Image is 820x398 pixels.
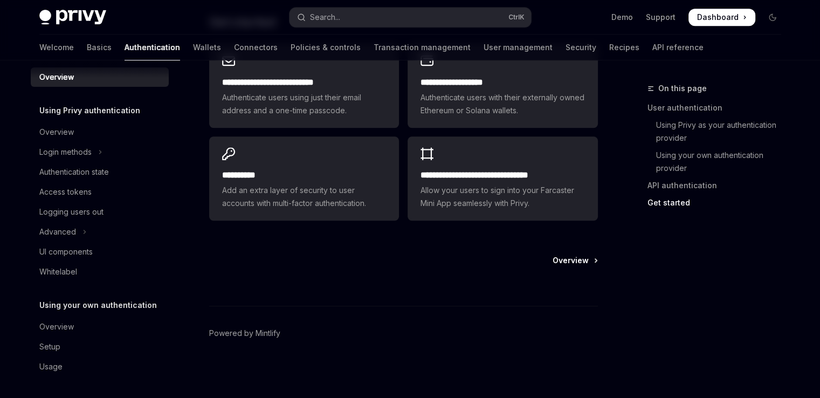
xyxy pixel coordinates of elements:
a: Dashboard [688,9,755,26]
div: Access tokens [39,186,92,198]
a: Wallets [193,35,221,60]
a: **** **** **** ****Authenticate users with their externally owned Ethereum or Solana wallets. [408,44,597,128]
h5: Using Privy authentication [39,104,140,117]
img: dark logo [39,10,106,25]
a: Connectors [234,35,278,60]
div: Whitelabel [39,265,77,278]
button: Toggle dark mode [764,9,781,26]
div: Advanced [39,225,76,238]
button: Open search [290,8,531,27]
a: Overview [553,255,597,266]
h5: Using your own authentication [39,299,157,312]
a: Recipes [609,35,639,60]
div: Login methods [39,146,92,159]
a: API authentication [647,177,790,194]
a: Get started [647,194,790,211]
span: Ctrl K [508,13,525,22]
span: Overview [553,255,589,266]
div: UI components [39,245,93,258]
a: Transaction management [374,35,471,60]
button: Toggle Login methods section [31,142,169,162]
a: Setup [31,337,169,356]
span: Authenticate users with their externally owned Ethereum or Solana wallets. [421,91,584,117]
a: Welcome [39,35,74,60]
a: Basics [87,35,112,60]
span: Allow your users to sign into your Farcaster Mini App seamlessly with Privy. [421,184,584,210]
div: Authentication state [39,166,109,179]
a: Authentication state [31,162,169,182]
span: Authenticate users using just their email address and a one-time passcode. [222,91,386,117]
a: User authentication [647,99,790,116]
a: User management [484,35,553,60]
div: Usage [39,360,63,373]
a: Powered by Mintlify [209,328,280,339]
a: Authentication [125,35,180,60]
span: Dashboard [697,12,739,23]
a: UI components [31,242,169,262]
div: Overview [39,126,74,139]
a: Whitelabel [31,262,169,282]
a: Security [566,35,596,60]
a: **** *****Add an extra layer of security to user accounts with multi-factor authentication. [209,136,399,221]
span: On this page [658,82,707,95]
div: Overview [39,320,74,333]
span: Add an extra layer of security to user accounts with multi-factor authentication. [222,184,386,210]
div: Setup [39,340,60,353]
div: Logging users out [39,205,104,218]
a: Demo [611,12,633,23]
a: Support [646,12,676,23]
div: Search... [310,11,340,24]
a: Using Privy as your authentication provider [647,116,790,147]
a: Access tokens [31,182,169,202]
button: Toggle Advanced section [31,222,169,242]
a: Overview [31,317,169,337]
a: Policies & controls [291,35,361,60]
a: Logging users out [31,202,169,222]
a: Overview [31,122,169,142]
a: Usage [31,357,169,376]
a: Using your own authentication provider [647,147,790,177]
a: API reference [652,35,704,60]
